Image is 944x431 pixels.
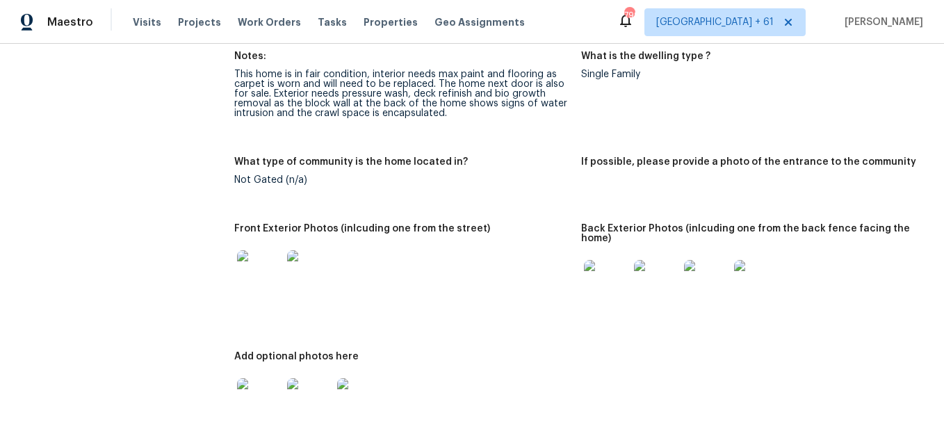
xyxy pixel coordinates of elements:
[434,15,525,29] span: Geo Assignments
[238,15,301,29] span: Work Orders
[581,51,710,61] h5: What is the dwelling type ?
[234,175,569,185] div: Not Gated (n/a)
[234,157,468,167] h5: What type of community is the home located in?
[656,15,774,29] span: [GEOGRAPHIC_DATA] + 61
[234,51,266,61] h5: Notes:
[624,8,634,22] div: 799
[364,15,418,29] span: Properties
[839,15,923,29] span: [PERSON_NAME]
[234,70,569,118] div: This home is in fair condition, interior needs max paint and flooring as carpet is worn and will ...
[47,15,93,29] span: Maestro
[133,15,161,29] span: Visits
[234,352,359,361] h5: Add optional photos here
[581,157,916,167] h5: If possible, please provide a photo of the entrance to the community
[581,70,916,79] div: Single Family
[178,15,221,29] span: Projects
[234,224,490,234] h5: Front Exterior Photos (inlcuding one from the street)
[581,224,916,243] h5: Back Exterior Photos (inlcuding one from the back fence facing the home)
[318,17,347,27] span: Tasks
